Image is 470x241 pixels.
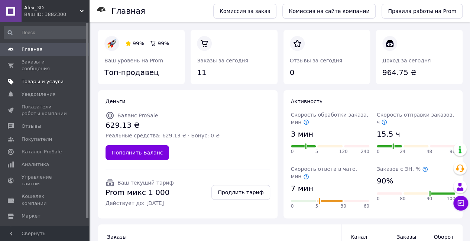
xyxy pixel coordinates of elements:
[291,112,368,125] span: Скорость обработки заказа, мин
[377,129,400,140] span: 15.5 ч
[106,98,125,104] span: Деньги
[291,166,357,179] span: Скорость ответа в чате, мин
[22,193,69,206] span: Кошелек компании
[291,98,322,104] span: Активность
[391,233,416,241] span: Заказы
[291,203,294,209] span: 0
[22,78,64,85] span: Товары и услуги
[133,40,144,46] span: 99%
[315,203,318,209] span: 5
[377,149,380,155] span: 0
[377,196,380,202] span: 0
[377,166,428,172] span: Заказов с ЭН, %
[377,176,393,186] span: 90%
[106,145,169,160] a: Пополнить Баланс
[291,129,313,140] span: 3 мин
[339,149,348,155] span: 120
[213,4,277,19] a: Комиссия за заказ
[315,149,318,155] span: 5
[282,4,376,19] a: Комиссия на сайте компании
[117,113,158,118] span: Баланс ProSale
[363,203,369,209] span: 60
[22,91,55,98] span: Уведомления
[22,213,40,219] span: Маркет
[450,149,455,155] span: 96
[158,40,169,46] span: 99%
[291,149,294,155] span: 0
[22,104,69,117] span: Показатели работы компании
[4,26,88,39] input: Поиск
[107,234,127,240] span: Заказы
[22,46,42,53] span: Главная
[447,196,455,202] span: 100
[24,4,80,11] span: Alex_3D
[22,149,62,155] span: Каталог ProSale
[453,196,468,211] button: Чат с покупателем
[400,196,405,202] span: 80
[22,123,41,130] span: Отзывы
[431,233,454,241] span: Оборот
[106,199,174,207] span: Действует до: [DATE]
[291,183,313,194] span: 7 мин
[350,234,367,240] span: Канал
[22,174,69,187] span: Управление сайтом
[382,4,463,19] a: Правила работы на Prom
[106,187,174,198] span: Prom микс 1 000
[106,120,220,131] span: 629.13 ₴
[106,132,220,139] span: Реальные средства: 629.13 ₴ · Бонус: 0 ₴
[427,196,432,202] span: 90
[22,59,69,72] span: Заказы и сообщения
[22,161,49,168] span: Аналитика
[24,11,89,18] div: Ваш ID: 3882300
[400,149,405,155] span: 24
[377,112,454,125] span: Скорость отправки заказов, ч
[427,149,432,155] span: 48
[22,225,49,232] span: Настройки
[22,136,52,143] span: Покупатели
[111,7,145,16] h1: Главная
[361,149,369,155] span: 240
[211,185,270,200] a: Продлить тариф
[117,180,174,186] span: Ваш текущий тариф
[340,203,346,209] span: 30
